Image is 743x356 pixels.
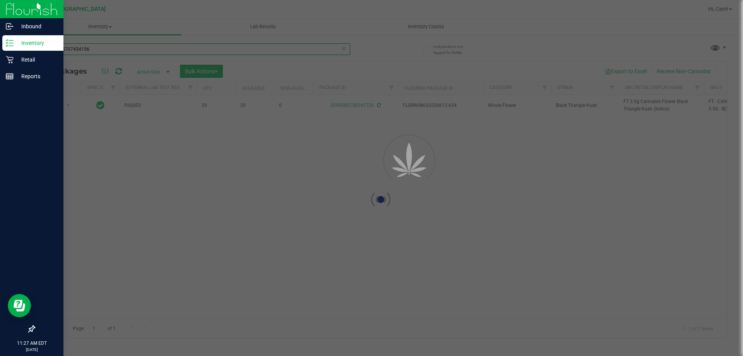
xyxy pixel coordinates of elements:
p: Inventory [14,38,60,48]
iframe: Resource center [8,294,31,317]
p: Reports [14,72,60,81]
inline-svg: Reports [6,72,14,80]
p: 11:27 AM EDT [3,340,60,347]
p: Retail [14,55,60,64]
inline-svg: Inventory [6,39,14,47]
inline-svg: Retail [6,56,14,64]
p: Inbound [14,22,60,31]
inline-svg: Inbound [6,22,14,30]
p: [DATE] [3,347,60,353]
